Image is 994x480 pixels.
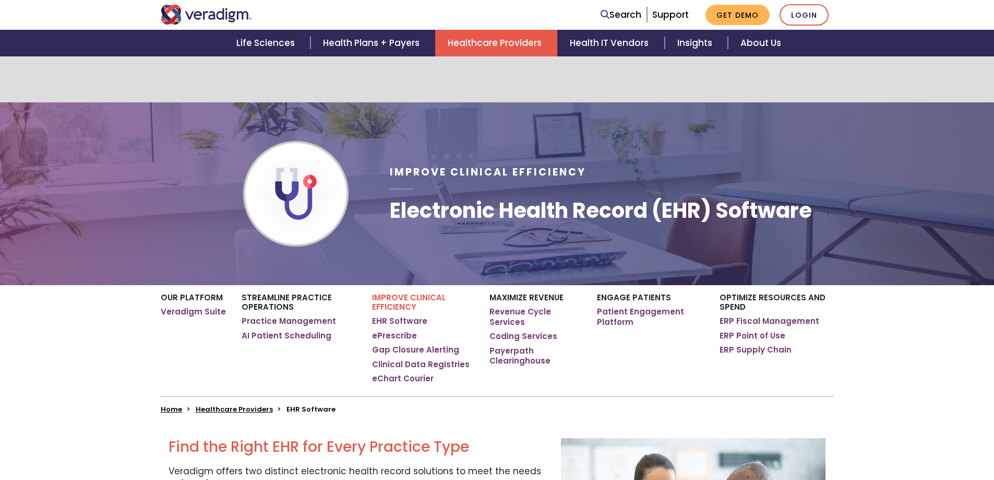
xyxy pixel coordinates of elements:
a: ERP Supply Chain [720,345,792,355]
a: Health IT Vendors [557,30,664,56]
a: Healthcare Providers [196,404,273,414]
a: Payerpath Clearinghouse [489,346,581,366]
a: Insights [665,30,728,56]
a: ePrescribe [372,331,417,341]
a: Gap Closure Alerting [372,345,459,355]
a: ERP Fiscal Management [720,316,819,326]
a: Clinical Data Registries [372,359,470,370]
a: EHR Software [372,316,427,326]
h1: Electronic Health Record (EHR) Software [390,198,812,223]
a: Healthcare Providers [435,30,557,56]
a: AI Patient Scheduling [242,331,331,341]
h2: Find the Right EHR for Every Practice Type [169,438,545,456]
span: Improve Clinical Efficiency [390,165,586,179]
a: Search [601,8,641,22]
a: Patient Engagement Platform [597,307,704,327]
a: Veradigm Suite [161,307,226,317]
a: eChart Courier [372,373,434,384]
a: Coding Services [489,331,557,342]
a: About Us [728,30,794,56]
a: ERP Point of Use [720,331,785,341]
a: Get Demo [705,5,770,25]
a: Home [161,404,182,414]
a: Login [780,4,829,26]
a: Health Plans + Payers [310,30,435,56]
a: Revenue Cycle Services [489,307,581,327]
a: Support [652,8,689,21]
img: Veradigm logo [161,5,252,25]
a: Life Sciences [224,30,310,56]
a: Practice Management [242,316,336,326]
